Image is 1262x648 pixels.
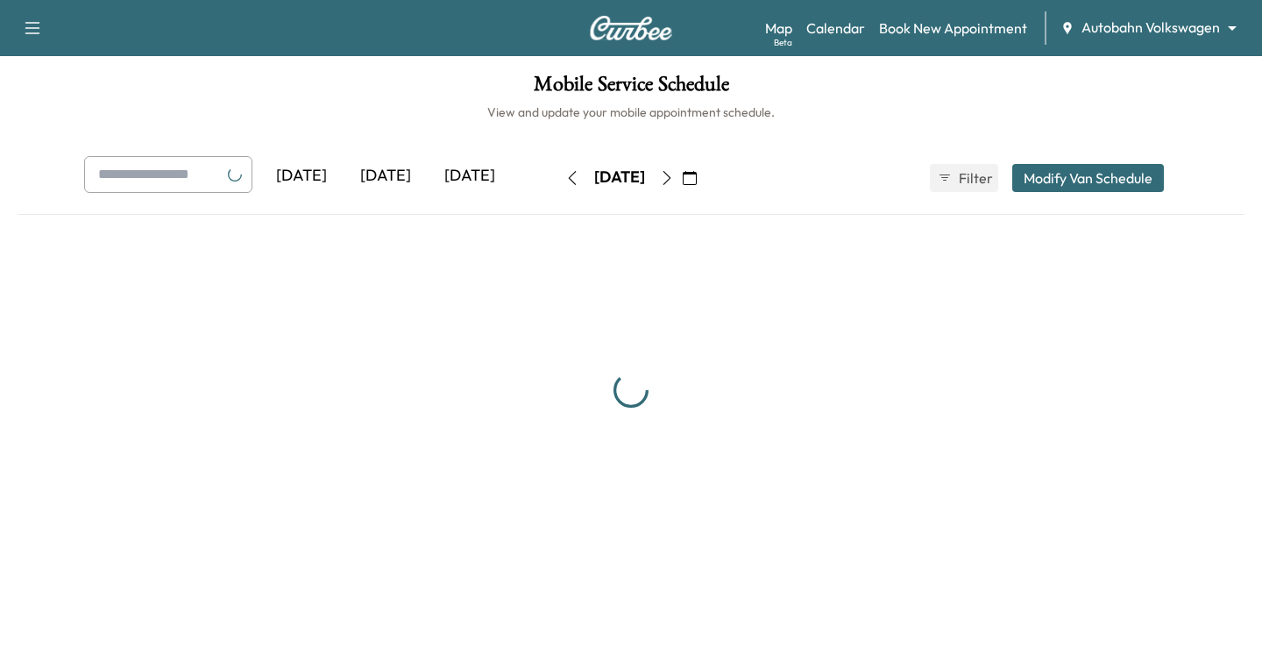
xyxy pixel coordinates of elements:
[959,167,990,189] span: Filter
[774,36,792,49] div: Beta
[259,156,344,196] div: [DATE]
[765,18,792,39] a: MapBeta
[1081,18,1220,38] span: Autobahn Volkswagen
[428,156,512,196] div: [DATE]
[18,74,1244,103] h1: Mobile Service Schedule
[18,103,1244,121] h6: View and update your mobile appointment schedule.
[594,167,645,189] div: [DATE]
[589,16,673,40] img: Curbee Logo
[879,18,1027,39] a: Book New Appointment
[806,18,865,39] a: Calendar
[1012,164,1164,192] button: Modify Van Schedule
[344,156,428,196] div: [DATE]
[930,164,998,192] button: Filter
